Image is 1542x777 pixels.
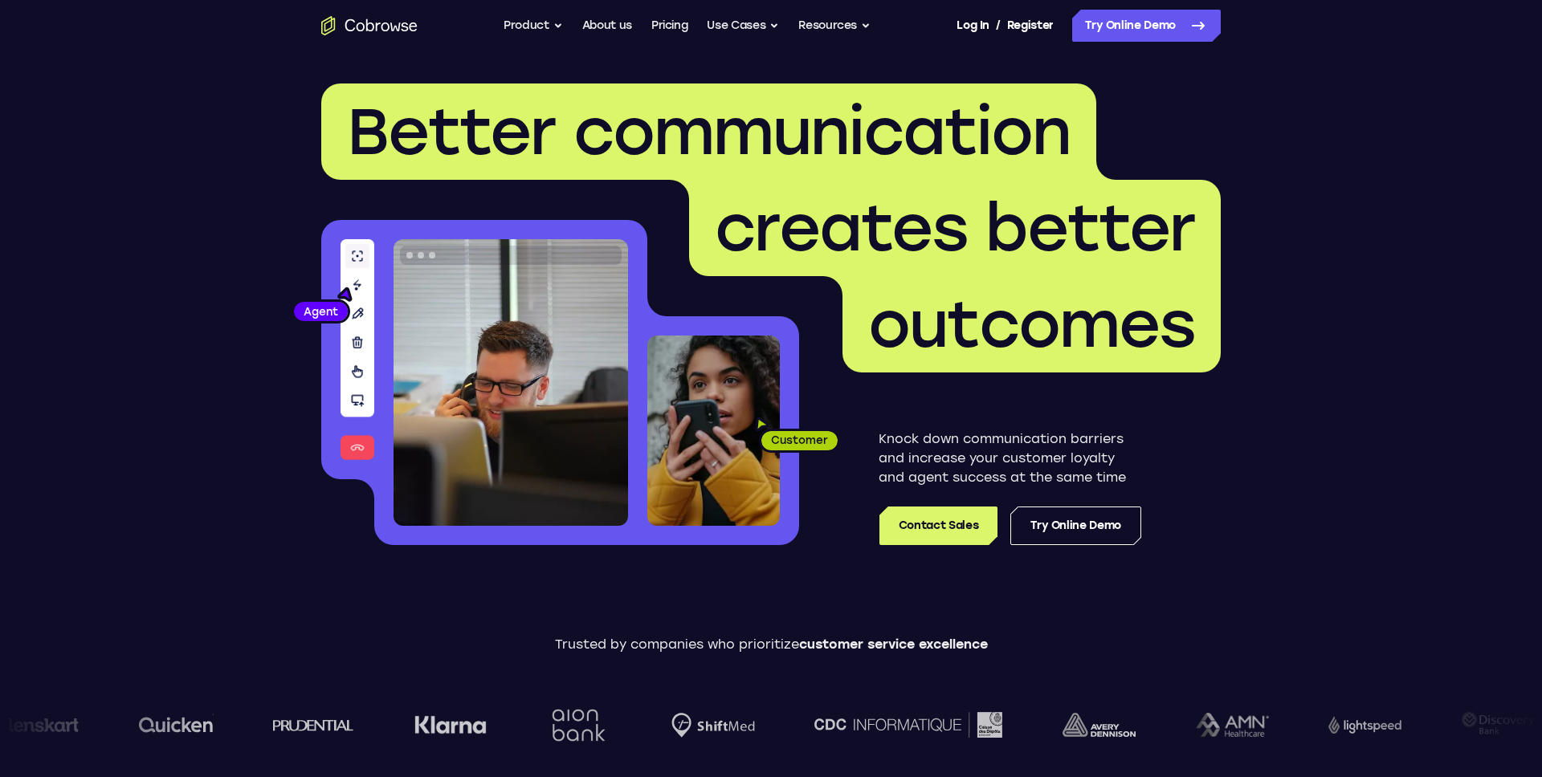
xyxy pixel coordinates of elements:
img: AMN Healthcare [1196,713,1269,738]
img: avery-dennison [1063,713,1136,737]
img: prudential [273,718,354,731]
img: A customer support agent talking on the phone [394,239,628,526]
a: Try Online Demo [1072,10,1221,42]
a: Go to the home page [321,16,418,35]
a: About us [582,10,632,42]
button: Resources [798,10,871,42]
p: Knock down communication barriers and increase your customer loyalty and agent success at the sam... [879,429,1141,487]
button: Use Cases [707,10,779,42]
a: Register [1007,10,1054,42]
a: Pricing [651,10,688,42]
img: Aion Bank [546,693,611,758]
span: customer service excellence [799,637,988,652]
img: Klarna [414,715,487,734]
img: CDC Informatique [814,712,1002,737]
span: / [996,16,1001,35]
button: Product [504,10,563,42]
a: Log In [957,10,989,42]
img: A customer holding their phone [647,336,780,526]
a: Contact Sales [879,506,997,545]
span: creates better [715,189,1195,266]
a: Try Online Demo [1010,506,1141,545]
span: outcomes [868,286,1195,363]
span: Better communication [347,93,1071,170]
img: Shiftmed [671,713,755,738]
